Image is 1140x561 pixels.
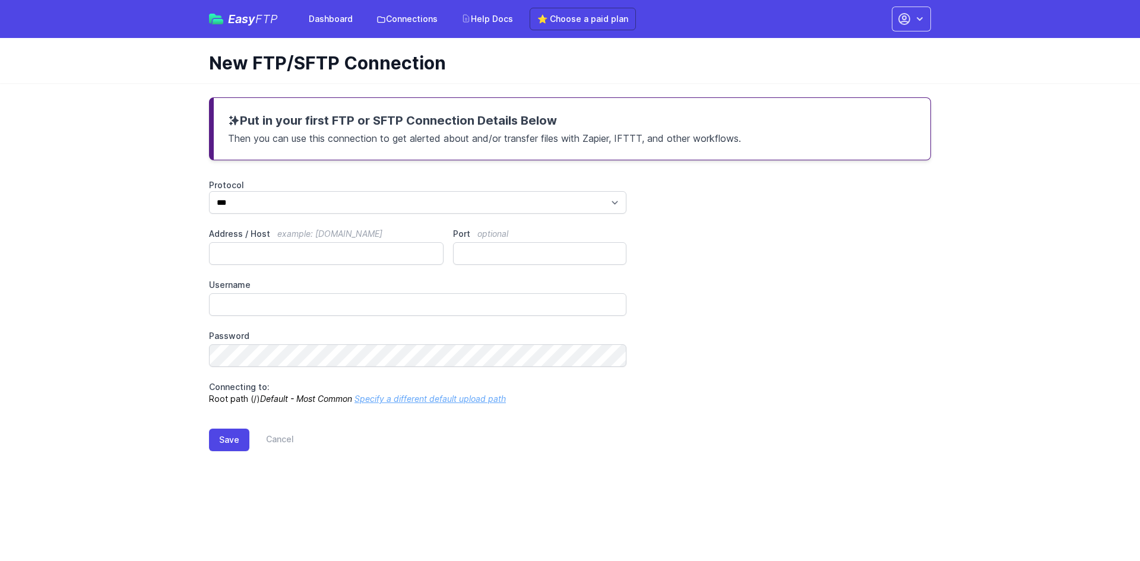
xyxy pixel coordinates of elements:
span: Easy [228,13,278,25]
label: Username [209,279,626,291]
i: Default - Most Common [260,394,352,404]
span: optional [477,229,508,239]
a: Help Docs [454,8,520,30]
a: ⭐ Choose a paid plan [530,8,636,30]
p: Then you can use this connection to get alerted about and/or transfer files with Zapier, IFTTT, a... [228,129,916,145]
span: FTP [255,12,278,26]
img: easyftp_logo.png [209,14,223,24]
h3: Put in your first FTP or SFTP Connection Details Below [228,112,916,129]
label: Password [209,330,626,342]
p: Root path (/) [209,381,626,405]
a: Connections [369,8,445,30]
label: Address / Host [209,228,444,240]
span: Connecting to: [209,382,270,392]
button: Save [209,429,249,451]
a: Specify a different default upload path [354,394,506,404]
span: example: [DOMAIN_NAME] [277,229,382,239]
a: EasyFTP [209,13,278,25]
label: Port [453,228,626,240]
a: Dashboard [302,8,360,30]
h1: New FTP/SFTP Connection [209,52,921,74]
label: Protocol [209,179,626,191]
a: Cancel [249,429,294,451]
